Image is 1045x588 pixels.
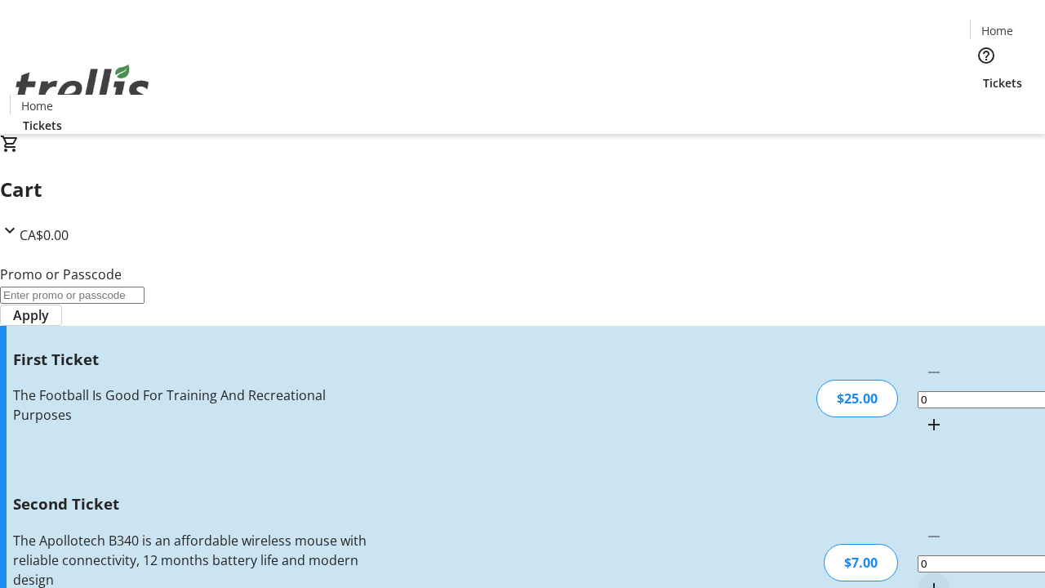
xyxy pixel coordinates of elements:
[918,408,950,441] button: Increment by one
[20,226,69,244] span: CA$0.00
[13,348,370,371] h3: First Ticket
[11,97,63,114] a: Home
[970,91,1003,124] button: Cart
[970,39,1003,72] button: Help
[824,544,898,581] div: $7.00
[983,74,1022,91] span: Tickets
[10,47,155,128] img: Orient E2E Organization Bl9wGeQ9no's Logo
[816,380,898,417] div: $25.00
[13,305,49,325] span: Apply
[971,22,1023,39] a: Home
[981,22,1013,39] span: Home
[13,492,370,515] h3: Second Ticket
[13,385,370,425] div: The Football Is Good For Training And Recreational Purposes
[23,117,62,134] span: Tickets
[21,97,53,114] span: Home
[970,74,1035,91] a: Tickets
[10,117,75,134] a: Tickets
